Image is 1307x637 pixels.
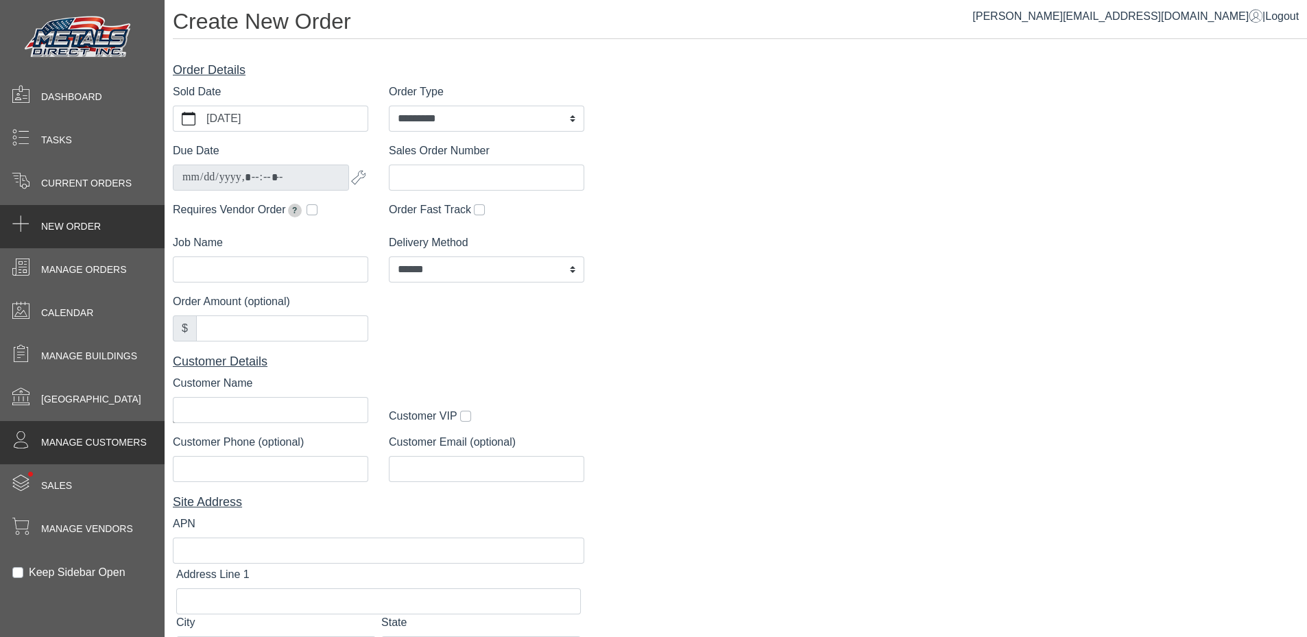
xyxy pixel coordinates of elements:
[204,106,368,131] label: [DATE]
[173,202,304,218] label: Requires Vendor Order
[41,435,147,450] span: Manage Customers
[972,10,1262,22] a: [PERSON_NAME][EMAIL_ADDRESS][DOMAIN_NAME]
[173,143,219,159] label: Due Date
[389,202,471,218] label: Order Fast Track
[972,8,1299,25] div: |
[41,219,101,234] span: New Order
[173,516,195,532] label: APN
[41,133,72,147] span: Tasks
[389,235,468,251] label: Delivery Method
[381,614,407,631] label: State
[173,352,584,371] div: Customer Details
[173,8,1307,39] h1: Create New Order
[176,566,250,583] label: Address Line 1
[41,176,132,191] span: Current Orders
[389,143,490,159] label: Sales Order Number
[173,106,204,131] button: calendar
[176,614,195,631] label: City
[29,564,125,581] label: Keep Sidebar Open
[182,112,195,125] svg: calendar
[389,408,457,424] label: Customer VIP
[389,84,444,100] label: Order Type
[389,434,516,450] label: Customer Email (optional)
[41,349,137,363] span: Manage Buildings
[13,452,48,496] span: •
[173,375,252,392] label: Customer Name
[288,204,302,217] span: Extends due date by 2 weeks for pickup orders
[1265,10,1299,22] span: Logout
[173,493,584,512] div: Site Address
[173,61,584,80] div: Order Details
[41,263,126,277] span: Manage Orders
[41,306,93,320] span: Calendar
[173,293,290,310] label: Order Amount (optional)
[41,392,141,407] span: [GEOGRAPHIC_DATA]
[41,90,102,104] span: Dashboard
[173,84,221,100] label: Sold Date
[173,235,223,251] label: Job Name
[41,522,133,536] span: Manage Vendors
[173,434,304,450] label: Customer Phone (optional)
[41,479,72,493] span: Sales
[173,315,197,341] div: $
[21,12,137,63] img: Metals Direct Inc Logo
